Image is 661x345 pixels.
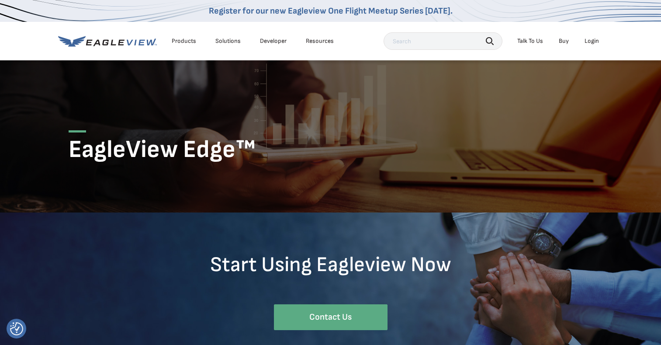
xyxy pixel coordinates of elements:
[167,252,495,278] h3: Start Using Eagleview Now
[69,130,593,165] h1: EagleView Edge™
[306,37,334,45] div: Resources
[215,37,241,45] div: Solutions
[260,37,287,45] a: Developer
[274,304,388,330] a: Contact Us
[172,37,196,45] div: Products
[517,37,543,45] div: Talk To Us
[10,322,23,335] button: Consent Preferences
[384,32,502,50] input: Search
[559,37,569,45] a: Buy
[10,322,23,335] img: Revisit consent button
[585,37,599,45] div: Login
[209,6,453,16] a: Register for our new Eagleview One Flight Meetup Series [DATE].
